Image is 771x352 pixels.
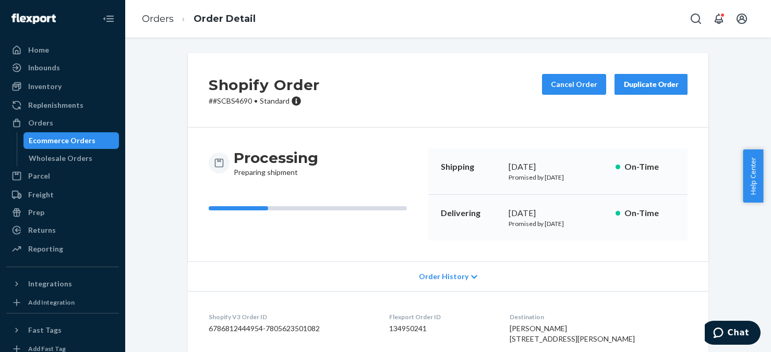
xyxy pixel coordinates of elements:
[510,324,635,343] span: [PERSON_NAME] [STREET_ADDRESS][PERSON_NAME]
[28,225,56,235] div: Returns
[28,62,60,73] div: Inbounds
[419,271,468,282] span: Order History
[209,74,320,96] h2: Shopify Order
[389,312,493,321] dt: Flexport Order ID
[6,241,119,257] a: Reporting
[28,171,50,181] div: Parcel
[6,186,119,203] a: Freight
[6,222,119,238] a: Returns
[509,173,607,182] p: Promised by [DATE]
[6,42,119,58] a: Home
[6,59,119,76] a: Inbounds
[731,8,752,29] button: Open account menu
[623,79,679,90] div: Duplicate Order
[510,312,688,321] dt: Destination
[509,207,607,219] div: [DATE]
[209,323,372,334] dd: 6786812444954-7805623501082
[234,148,318,178] div: Preparing shipment
[209,312,372,321] dt: Shopify V3 Order ID
[23,132,119,149] a: Ecommerce Orders
[142,13,174,24] a: Orders
[28,325,62,335] div: Fast Tags
[28,118,53,128] div: Orders
[6,204,119,221] a: Prep
[194,13,256,24] a: Order Detail
[6,275,119,292] button: Integrations
[389,323,493,334] dd: 134950241
[743,149,763,203] button: Help Center
[509,219,607,228] p: Promised by [DATE]
[28,244,63,254] div: Reporting
[254,96,258,105] span: •
[28,207,44,218] div: Prep
[6,97,119,114] a: Replenishments
[209,96,320,106] p: # #SCBS4690
[624,161,675,173] p: On-Time
[260,96,290,105] span: Standard
[708,8,729,29] button: Open notifications
[29,153,92,164] div: Wholesale Orders
[29,135,95,146] div: Ecommerce Orders
[509,161,607,173] div: [DATE]
[23,150,119,167] a: Wholesale Orders
[441,161,500,173] p: Shipping
[685,8,706,29] button: Open Search Box
[6,322,119,338] button: Fast Tags
[6,296,119,309] a: Add Integration
[134,4,264,34] ol: breadcrumbs
[28,100,83,110] div: Replenishments
[6,115,119,131] a: Orders
[615,74,688,95] button: Duplicate Order
[705,321,761,347] iframe: Opens a widget where you can chat to one of our agents
[28,190,54,200] div: Freight
[624,207,675,219] p: On-Time
[28,45,49,55] div: Home
[441,207,500,219] p: Delivering
[6,168,119,184] a: Parcel
[542,74,606,95] button: Cancel Order
[234,148,318,167] h3: Processing
[11,14,56,24] img: Flexport logo
[98,8,119,29] button: Close Navigation
[28,81,62,92] div: Inventory
[28,279,72,289] div: Integrations
[6,78,119,95] a: Inventory
[28,298,75,307] div: Add Integration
